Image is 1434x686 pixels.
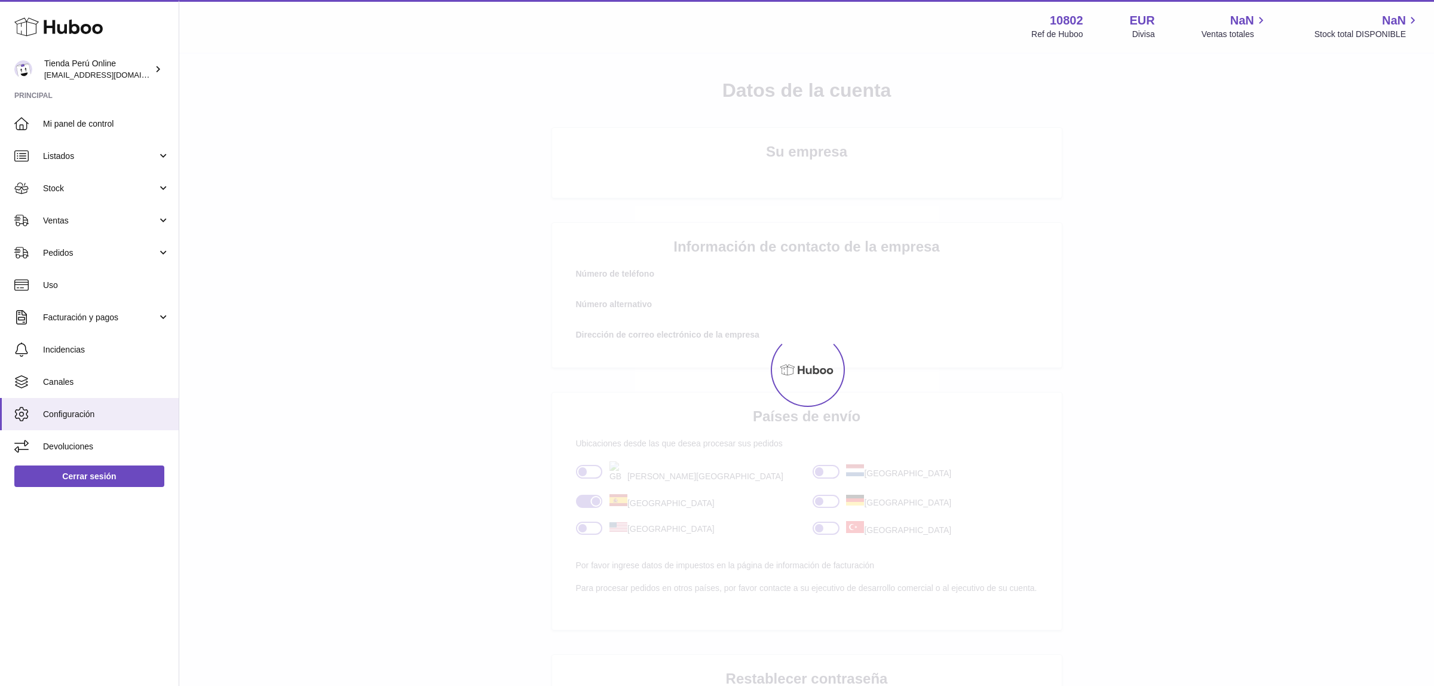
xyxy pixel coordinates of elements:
[44,70,176,79] span: [EMAIL_ADDRESS][DOMAIN_NAME]
[43,151,157,162] span: Listados
[1132,29,1155,40] div: Divisa
[43,409,170,420] span: Configuración
[14,465,164,487] a: Cerrar sesión
[43,183,157,194] span: Stock
[43,280,170,291] span: Uso
[1202,13,1268,40] a: NaN Ventas totales
[1031,29,1083,40] div: Ref de Huboo
[43,215,157,226] span: Ventas
[44,58,152,81] div: Tienda Perú Online
[1314,13,1420,40] a: NaN Stock total DISPONIBLE
[1230,13,1254,29] span: NaN
[43,441,170,452] span: Devoluciones
[43,312,157,323] span: Facturación y pagos
[1202,29,1268,40] span: Ventas totales
[14,60,32,78] img: internalAdmin-10802@internal.huboo.com
[43,247,157,259] span: Pedidos
[43,344,170,356] span: Incidencias
[1050,13,1083,29] strong: 10802
[43,118,170,130] span: Mi panel de control
[1130,13,1155,29] strong: EUR
[43,376,170,388] span: Canales
[1314,29,1420,40] span: Stock total DISPONIBLE
[1382,13,1406,29] span: NaN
